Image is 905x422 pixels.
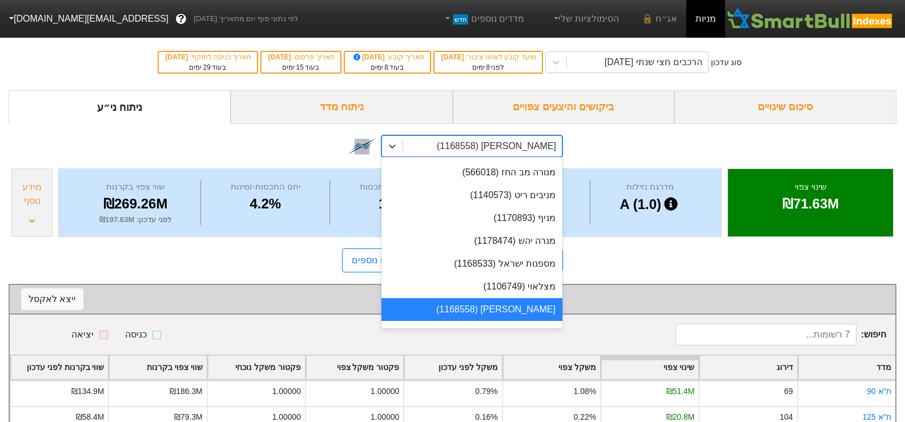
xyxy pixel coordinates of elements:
a: ת''א 90 [867,387,891,396]
div: Toggle SortBy [798,356,895,379]
div: סוג עדכון [711,57,742,69]
a: תנאי כניסה למדדים נוספים [342,248,465,272]
span: 29 [203,63,210,71]
div: Toggle SortBy [404,356,501,379]
div: תאריך כניסה לתוקף : [164,52,251,62]
div: מנורה מב החז (566018) [381,161,562,184]
div: מספנות ישראל (1168533) [381,252,562,275]
div: 14.5 [333,194,451,214]
span: חדש [453,14,468,25]
div: מר (338012) [381,321,562,344]
div: 0.79% [475,385,497,397]
div: ניתוח ני״ע [9,90,231,124]
div: 1.08% [574,385,596,397]
div: מניבים ריט (1140573) [381,184,562,207]
div: יחס התכסות-זמינות [204,180,327,194]
div: ₪186.3M [170,385,202,397]
span: חיפוש : [675,324,886,345]
div: 4.2% [204,194,327,214]
div: Toggle SortBy [208,356,305,379]
div: 1.00000 [272,385,301,397]
div: מנרה יהש (1178474) [381,230,562,252]
input: 7 רשומות... [675,324,856,345]
div: מספר ימי התכסות [333,180,451,194]
div: ₪269.26M [73,194,198,214]
div: מועד קובע לאחוז ציבור : [440,52,536,62]
button: ייצא לאקסל [21,288,83,310]
div: בעוד ימים [351,62,424,73]
div: Toggle SortBy [109,356,206,379]
div: ניתוח מדד [231,90,453,124]
div: ₪71.63M [742,194,879,214]
span: ? [178,11,184,27]
span: [DATE] [441,53,466,61]
div: בעוד ימים [267,62,335,73]
div: מידע נוסף [15,180,49,208]
div: ₪134.9M [71,385,104,397]
span: 8 [486,63,490,71]
div: הרכבים חצי שנתי [DATE] [605,55,702,69]
div: ₪51.4M [666,385,695,397]
div: שווי צפוי בקרנות [73,180,198,194]
div: שינוי צפוי [742,180,879,194]
span: 15 [296,63,303,71]
div: Toggle SortBy [11,356,108,379]
div: יציאה [71,328,94,341]
a: ת''א 125 [863,412,891,421]
div: [PERSON_NAME] (1168558) [381,298,562,321]
div: Toggle SortBy [699,356,797,379]
div: מדרגת נזילות [593,180,707,194]
span: לפי נתוני סוף יום מתאריך [DATE] [194,13,298,25]
div: סיכום שינויים [674,90,896,124]
span: [DATE] [268,53,293,61]
div: 69 [784,385,793,397]
img: tase link [347,131,377,161]
div: מצלאוי (1106749) [381,275,562,298]
div: Toggle SortBy [601,356,698,379]
a: מדדים נוספיםחדש [438,7,529,30]
div: תאריך פרסום : [267,52,335,62]
div: שינוי צפוי לפי מדד [21,291,884,308]
div: לפני ימים [440,62,536,73]
div: 1.00000 [371,385,399,397]
div: לפני עדכון : ₪197.63M [73,214,198,226]
div: כניסה [125,328,147,341]
span: [DATE] [352,53,387,61]
span: [DATE] [166,53,190,61]
img: SmartBull [725,7,896,30]
div: A (1.0) [593,194,707,215]
a: הסימולציות שלי [547,7,624,30]
div: תאריך קובע : [351,52,424,62]
div: ביקושים והיצעים צפויים [453,90,675,124]
span: 8 [384,63,388,71]
div: Toggle SortBy [306,356,403,379]
div: בעוד ימים [164,62,251,73]
div: [PERSON_NAME] (1168558) [437,139,556,153]
div: Toggle SortBy [503,356,600,379]
div: מניף (1170893) [381,207,562,230]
